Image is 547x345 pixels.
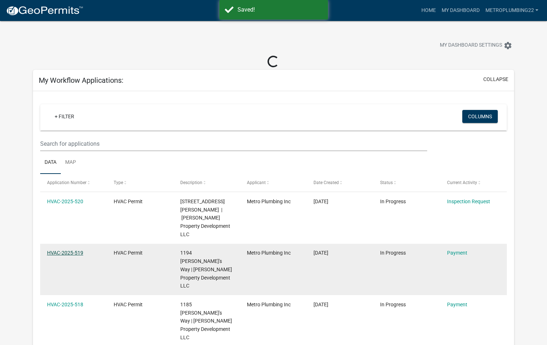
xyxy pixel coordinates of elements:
span: Metro Plumbing Inc [247,199,291,204]
a: Data [40,151,61,174]
span: Date Created [314,180,339,185]
span: In Progress [380,250,406,256]
datatable-header-cell: Applicant [240,174,307,191]
span: In Progress [380,302,406,307]
datatable-header-cell: Status [373,174,440,191]
span: 1187 Dustin's Way | Ellings Property Development LLC [180,199,230,237]
a: Payment [447,250,467,256]
h5: My Workflow Applications: [39,76,123,85]
div: Saved! [237,5,323,14]
span: HVAC Permit [114,199,143,204]
button: Columns [462,110,498,123]
a: HVAC-2025-519 [47,250,83,256]
span: Metro Plumbing Inc [247,250,291,256]
input: Search for applications [40,136,428,151]
span: 1194 Dustin's Way | Ellings Property Development LLC [180,250,232,289]
span: In Progress [380,199,406,204]
datatable-header-cell: Type [107,174,173,191]
a: metroplumbing22 [483,4,541,17]
span: My Dashboard Settings [440,41,502,50]
i: settings [504,41,512,50]
span: Application Number [47,180,87,185]
a: Home [418,4,439,17]
button: My Dashboard Settingssettings [434,38,518,52]
datatable-header-cell: Date Created [307,174,373,191]
a: + Filter [49,110,80,123]
span: 08/20/2025 [314,250,328,256]
span: HVAC Permit [114,302,143,307]
a: Inspection Request [447,199,490,204]
datatable-header-cell: Current Activity [440,174,506,191]
a: My Dashboard [439,4,483,17]
datatable-header-cell: Description [173,174,240,191]
span: HVAC Permit [114,250,143,256]
span: 08/20/2025 [314,302,328,307]
datatable-header-cell: Application Number [40,174,107,191]
a: Map [61,151,80,174]
span: 08/20/2025 [314,199,328,204]
a: HVAC-2025-520 [47,199,83,204]
span: Metro Plumbing Inc [247,302,291,307]
button: collapse [483,76,508,83]
span: Description [180,180,202,185]
a: Payment [447,302,467,307]
span: Status [380,180,393,185]
span: 1185 Dustin's Way | Ellings Property Development LLC [180,302,232,340]
span: Applicant [247,180,266,185]
span: Type [114,180,123,185]
span: Current Activity [447,180,477,185]
a: HVAC-2025-518 [47,302,83,307]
